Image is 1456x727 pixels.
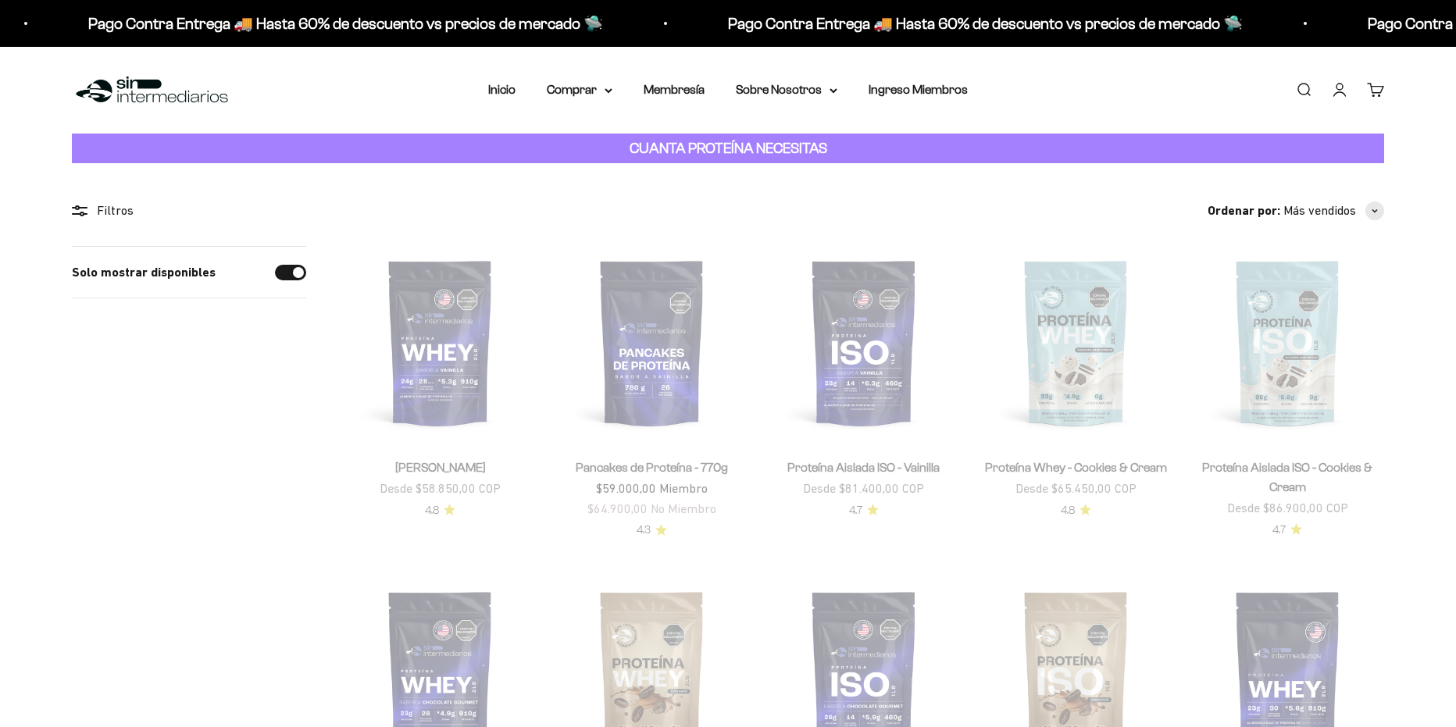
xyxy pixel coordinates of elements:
[1227,498,1348,519] sale-price: Desde $86.900,00 COP
[88,11,603,36] p: Pago Contra Entrega 🚚 Hasta 60% de descuento vs precios de mercado 🛸
[849,502,862,519] span: 4.7
[736,80,837,100] summary: Sobre Nosotros
[1061,502,1091,519] a: 4.84.8 de 5.0 estrellas
[488,83,516,96] a: Inicio
[1202,461,1372,494] a: Proteína Aislada ISO - Cookies & Cream
[1272,522,1286,539] span: 4.7
[659,481,708,495] span: Miembro
[787,461,940,474] a: Proteína Aislada ISO - Vainilla
[869,83,968,96] a: Ingreso Miembros
[849,502,879,519] a: 4.74.7 de 5.0 estrellas
[547,80,612,100] summary: Comprar
[985,461,1167,474] a: Proteína Whey - Cookies & Cream
[380,479,501,499] sale-price: Desde $58.850,00 COP
[596,481,656,495] span: $59.000,00
[1061,502,1075,519] span: 4.8
[644,83,705,96] a: Membresía
[651,501,716,515] span: No Miembro
[1283,201,1356,221] span: Más vendidos
[587,501,648,515] span: $64.900,00
[637,522,651,539] span: 4.3
[395,461,486,474] a: [PERSON_NAME]
[425,502,455,519] a: 4.84.8 de 5.0 estrellas
[1283,201,1384,221] button: Más vendidos
[1208,201,1280,221] span: Ordenar por:
[576,461,728,474] a: Pancakes de Proteína - 770g
[630,140,827,156] strong: CUANTA PROTEÍNA NECESITAS
[72,262,216,283] label: Solo mostrar disponibles
[1272,522,1302,539] a: 4.74.7 de 5.0 estrellas
[1015,479,1137,499] sale-price: Desde $65.450,00 COP
[728,11,1243,36] p: Pago Contra Entrega 🚚 Hasta 60% de descuento vs precios de mercado 🛸
[803,479,924,499] sale-price: Desde $81.400,00 COP
[72,201,306,221] div: Filtros
[425,502,439,519] span: 4.8
[637,522,667,539] a: 4.34.3 de 5.0 estrellas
